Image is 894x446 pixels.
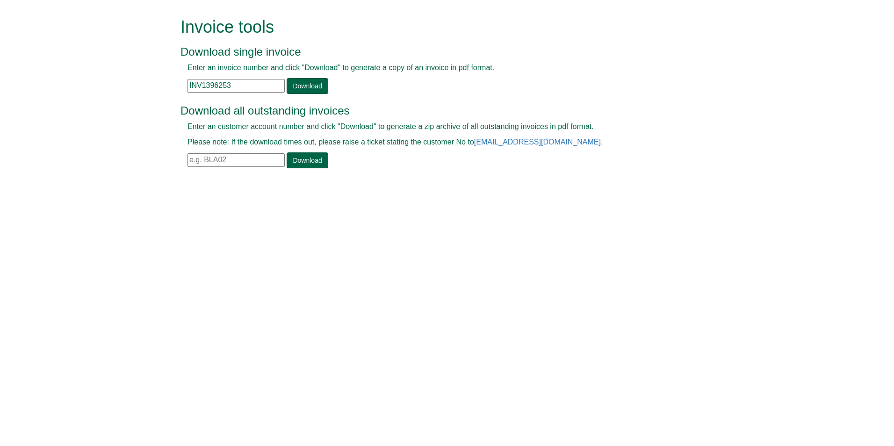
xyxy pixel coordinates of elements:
h3: Download single invoice [180,46,692,58]
p: Please note: If the download times out, please raise a ticket stating the customer No to . [187,137,685,148]
a: Download [287,78,328,94]
input: e.g. BLA02 [187,153,285,167]
p: Enter an invoice number and click "Download" to generate a copy of an invoice in pdf format. [187,63,685,73]
a: [EMAIL_ADDRESS][DOMAIN_NAME] [474,138,601,146]
h1: Invoice tools [180,18,692,36]
input: e.g. INV1234 [187,79,285,93]
h3: Download all outstanding invoices [180,105,692,117]
a: Download [287,152,328,168]
p: Enter an customer account number and click "Download" to generate a zip archive of all outstandin... [187,122,685,132]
